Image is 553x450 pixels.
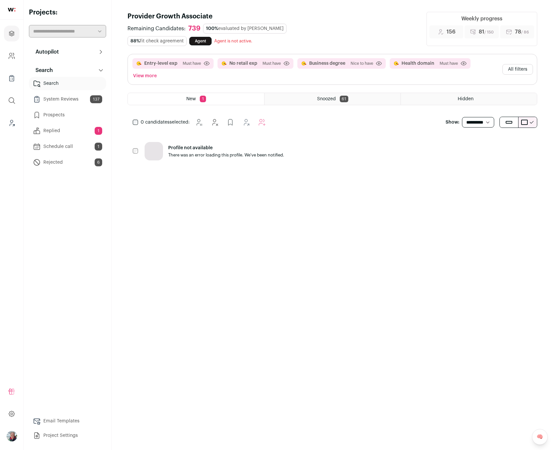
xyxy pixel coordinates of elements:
span: Snoozed [317,97,336,101]
a: Company Lists [4,70,19,86]
a: Leads (Backoffice) [4,115,19,131]
div: 739 [188,25,200,33]
button: Add to Shortlist [240,116,253,129]
a: Snoozed 61 [265,93,401,105]
span: 88% [130,39,140,43]
p: Show: [446,119,459,126]
a: Search [29,77,106,90]
button: Search [29,64,106,77]
span: Nice to have [351,61,373,66]
a: System Reviews137 [29,93,106,106]
span: Remaining Candidates: [127,25,186,33]
span: 61 [340,96,348,102]
span: 6 [95,158,102,166]
div: Weekly progress [461,15,502,23]
button: Snooze [192,116,205,129]
span: selected: [141,119,190,126]
span: 0 candidates [141,120,170,125]
span: Must have [440,61,458,66]
span: Must have [183,61,201,66]
h2: Projects: [29,8,106,17]
a: Schedule call1 [29,140,106,153]
div: evaluated by [PERSON_NAME] [203,24,287,34]
button: Open dropdown [7,431,17,441]
a: Project Settings [29,429,106,442]
span: 137 [90,95,102,103]
a: Company and ATS Settings [4,48,19,64]
span: 1 [95,127,102,135]
span: 78 [515,28,529,36]
a: Projects [4,26,19,41]
a: Prospects [29,108,106,122]
a: Email Templates [29,414,106,428]
span: 1 [95,143,102,151]
p: Autopilot [32,48,59,56]
span: 156 [447,28,455,36]
a: Hidden [401,93,537,105]
a: Replied1 [29,124,106,137]
a: 🧠 [532,429,548,445]
span: / 86 [521,30,529,34]
span: 81 [479,28,494,36]
p: Search [32,66,53,74]
span: Must have [263,61,281,66]
p: Profile not available [168,145,532,151]
button: Autopilot [29,45,106,59]
img: 14022209-medium_jpg [7,431,17,441]
a: Agent [189,37,212,45]
h1: Provider Growth Associate [127,12,419,21]
button: No retail exp [229,60,257,67]
button: All filters [502,64,533,75]
button: Business degree [309,60,345,67]
button: Health domain [402,60,434,67]
img: wellfound-shorthand-0d5821cbd27db2630d0214b213865d53afaa358527fdda9d0ea32b1df1b89c2c.svg [8,8,15,12]
span: Agent is not active. [214,39,252,43]
span: New [186,97,196,101]
span: Hidden [458,97,473,101]
span: 1 [200,96,206,102]
button: Hide [208,116,221,129]
span: 100% [206,26,218,31]
button: Entry-level exp [144,60,177,67]
button: View more [132,71,158,81]
button: Add to Prospects [224,116,237,129]
div: fit check agreement [127,36,187,46]
button: Add to Autopilot [255,116,268,129]
span: / 150 [484,30,494,34]
p: There was an error loading this profile. We've been notified. [168,153,532,158]
a: Rejected6 [29,156,106,169]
